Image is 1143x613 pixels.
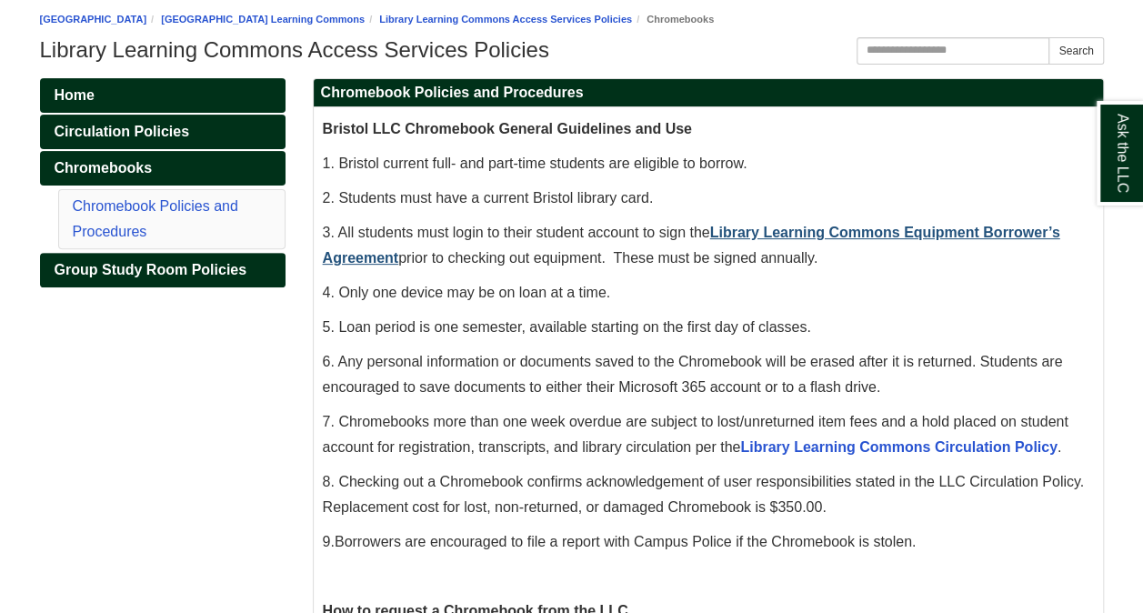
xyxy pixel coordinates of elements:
a: [GEOGRAPHIC_DATA] Learning Commons [161,14,365,25]
button: Search [1048,37,1103,65]
span: 7. Chromebooks more than one week overdue are subject to lost/unreturned item fees and a hold pla... [323,414,1068,455]
li: Chromebooks [632,11,714,28]
span: 3. All students must login to their student account to sign the prior to checking out equipment. ... [323,225,1060,266]
span: Borrowers are encouraged to file a report with Campus Police if the Chromebook is stolen. [335,534,916,549]
h1: Library Learning Commons Access Services Policies [40,37,1104,63]
a: Home [40,78,286,113]
div: Guide Pages [40,78,286,287]
a: Library Learning Commons Circulation Policy [740,439,1058,455]
span: Group Study Room Policies [55,262,247,277]
span: 8. Checking out a Chromebook confirms acknowledgement of user responsibilities stated in the LLC ... [323,474,1084,515]
a: Chromebooks [40,151,286,186]
a: Library Learning Commons Equipment Borrower’s Agreement [323,225,1060,266]
h2: Chromebook Policies and Procedures [314,79,1103,107]
nav: breadcrumb [40,11,1104,28]
span: 5. Loan period is one semester, available starting on the first day of classes. [323,319,811,335]
span: 1. Bristol current full- and part-time students are eligible to borrow. [323,156,747,171]
span: Bristol LLC Chromebook General Guidelines and Use [323,121,692,136]
span: 9 [323,534,331,549]
span: 6. Any personal information or documents saved to the Chromebook will be erased after it is retur... [323,354,1063,395]
span: 4. Only one device may be on loan at a time. [323,285,611,300]
span: 2. Students must have a current Bristol library card. [323,190,654,206]
span: Chromebooks [55,160,153,176]
a: Group Study Room Policies [40,253,286,287]
span: Home [55,87,95,103]
a: Library Learning Commons Access Services Policies [379,14,632,25]
a: Chromebook Policies and Procedures [73,198,238,239]
p: . [323,529,1094,555]
a: Circulation Policies [40,115,286,149]
span: Circulation Policies [55,124,189,139]
a: [GEOGRAPHIC_DATA] [40,14,147,25]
